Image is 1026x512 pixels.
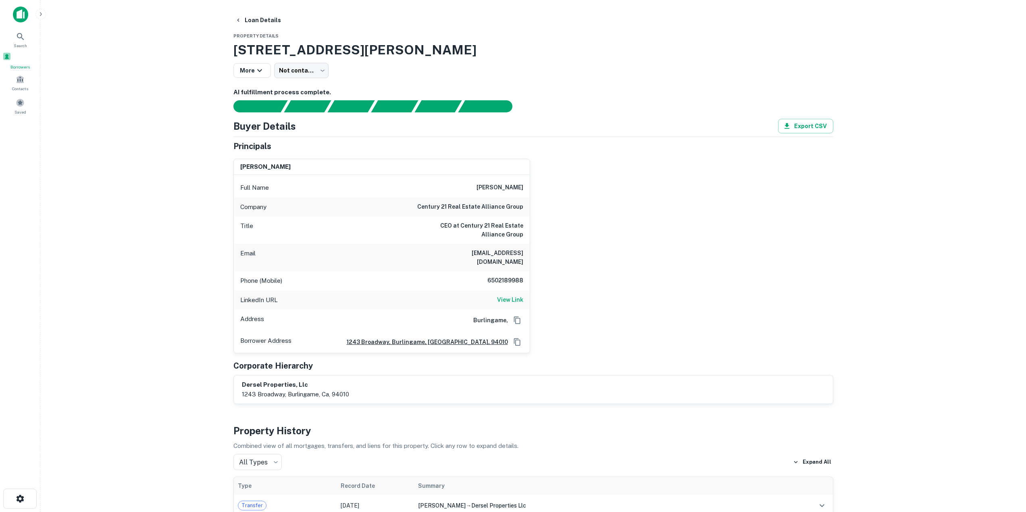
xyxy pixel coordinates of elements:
[475,276,523,286] h6: 6502189988
[511,314,523,326] button: Copy Address
[13,6,28,23] img: capitalize-icon.png
[511,336,523,348] button: Copy Address
[414,477,793,495] th: Summary
[274,63,329,78] div: Not contacted
[458,100,522,112] div: AI fulfillment process complete.
[327,100,375,112] div: Documents found, AI parsing details...
[477,183,523,193] h6: [PERSON_NAME]
[233,454,282,470] div: All Types
[242,390,349,399] p: 1243 broadway, burlingame, ca, 94010
[417,202,523,212] h6: century 21 real estate alliance group
[233,140,271,152] h5: Principals
[240,221,253,239] p: Title
[418,501,789,510] div: →
[240,276,282,286] p: Phone (Mobile)
[240,336,291,348] p: Borrower Address
[418,502,466,509] span: [PERSON_NAME]
[467,316,508,325] h6: Burlingame,
[240,249,256,266] p: Email
[497,295,523,305] a: View Link
[242,380,349,390] h6: dersel properties, llc
[340,338,508,346] a: 1243 broadway, burlingame, [GEOGRAPHIC_DATA], 94010
[471,502,526,509] span: dersel properties llc
[234,477,337,495] th: Type
[14,42,27,49] span: Search
[497,295,523,304] h6: View Link
[427,221,523,239] h6: CEO at Century 21 Real Estate Alliance Group
[233,33,279,38] span: Property Details
[371,100,418,112] div: Principals found, AI now looking for contact information...
[2,95,38,117] a: Saved
[233,40,833,60] h3: [STREET_ADDRESS][PERSON_NAME]
[240,162,291,172] h6: [PERSON_NAME]
[337,477,414,495] th: Record Date
[2,64,38,70] span: Borrowers
[233,360,313,372] h5: Corporate Hierarchy
[778,119,833,133] button: Export CSV
[284,100,331,112] div: Your request is received and processing...
[12,85,28,92] span: Contacts
[791,456,833,468] button: Expand All
[224,100,284,112] div: Sending borrower request to AI...
[986,448,1026,486] iframe: Chat Widget
[240,202,266,212] p: Company
[233,119,296,133] h4: Buyer Details
[232,13,284,27] button: Loan Details
[15,109,26,115] span: Saved
[238,502,266,510] span: Transfer
[233,423,833,438] h4: Property History
[240,183,269,193] p: Full Name
[414,100,462,112] div: Principals found, still searching for contact information. This may take time...
[427,249,523,266] h6: [EMAIL_ADDRESS][DOMAIN_NAME]
[233,63,271,78] button: More
[233,88,833,97] h6: AI fulfillment process complete.
[2,52,38,70] a: Borrowers
[2,29,38,50] a: Search
[233,441,833,451] p: Combined view of all mortgages, transfers, and liens for this property. Click any row to expand d...
[2,72,38,93] a: Contacts
[240,314,264,326] p: Address
[240,295,278,305] p: LinkedIn URL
